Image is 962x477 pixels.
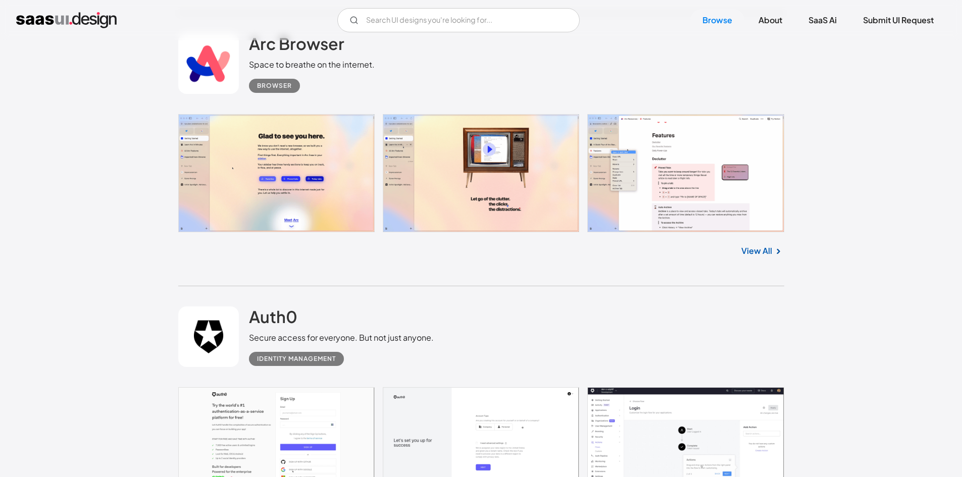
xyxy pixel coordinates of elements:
div: Space to breathe on the internet. [249,59,375,71]
form: Email Form [337,8,580,32]
a: View All [741,245,772,257]
a: Submit UI Request [851,9,946,31]
a: Browse [690,9,744,31]
input: Search UI designs you're looking for... [337,8,580,32]
div: Secure access for everyone. But not just anyone. [249,332,434,344]
a: SaaS Ai [796,9,849,31]
h2: Arc Browser [249,33,344,54]
h2: Auth0 [249,306,297,327]
a: Arc Browser [249,33,344,59]
div: Browser [257,80,292,92]
a: home [16,12,117,28]
a: Auth0 [249,306,297,332]
a: About [746,9,794,31]
div: Identity Management [257,353,336,365]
